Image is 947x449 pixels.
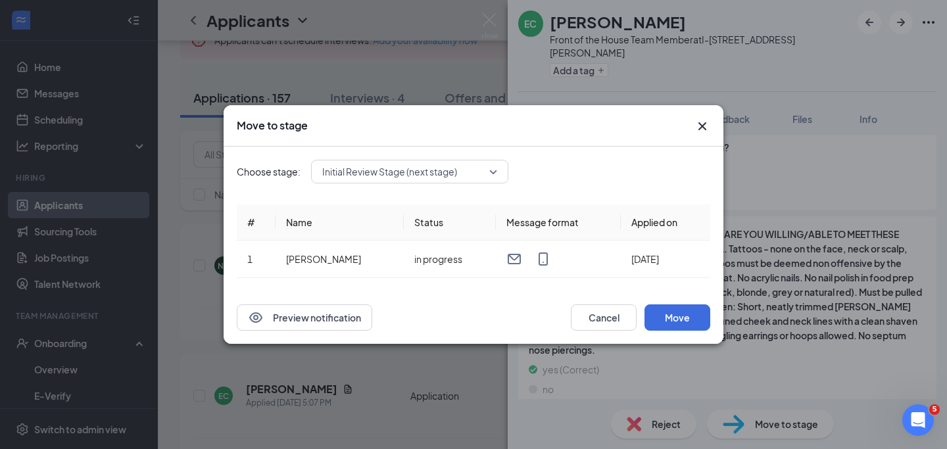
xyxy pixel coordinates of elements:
td: in progress [404,241,496,278]
svg: Email [506,251,522,267]
h3: Move to stage [237,118,308,133]
iframe: Intercom live chat [902,404,934,436]
button: Move [644,304,710,331]
td: [DATE] [621,241,710,278]
td: [PERSON_NAME] [276,241,404,278]
span: Initial Review Stage (next stage) [322,162,457,181]
button: Close [694,118,710,134]
svg: MobileSms [535,251,551,267]
th: Message format [496,204,621,241]
th: Status [404,204,496,241]
span: 5 [929,404,940,415]
button: Cancel [571,304,637,331]
svg: Cross [694,118,710,134]
span: Choose stage: [237,164,301,179]
svg: Eye [248,310,264,325]
th: Name [276,204,404,241]
th: Applied on [621,204,710,241]
span: 1 [247,253,253,265]
button: EyePreview notification [237,304,372,331]
th: # [237,204,276,241]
